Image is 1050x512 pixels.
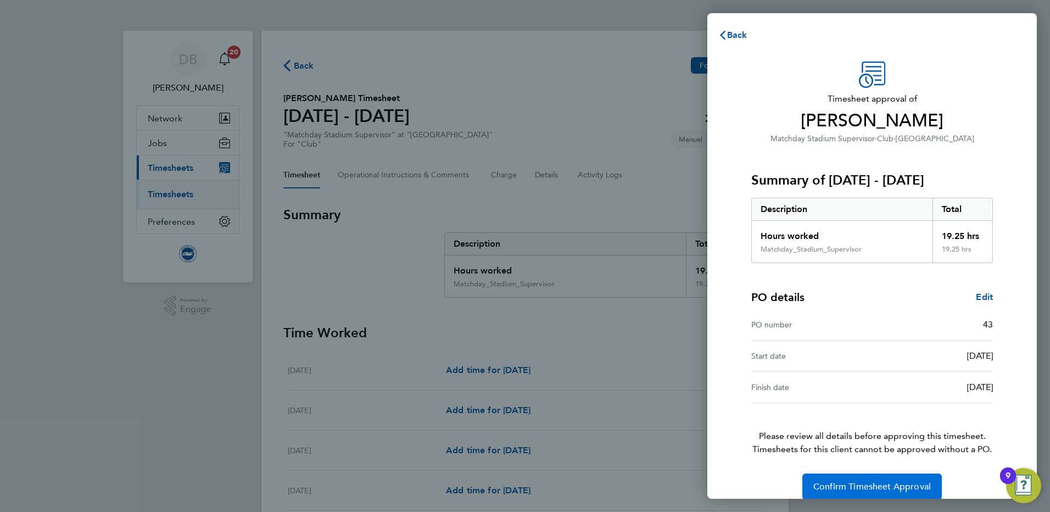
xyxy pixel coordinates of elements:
div: PO number [751,318,872,331]
button: Open Resource Center, 9 new notifications [1006,468,1041,503]
div: Hours worked [752,221,932,245]
div: 9 [1006,476,1010,490]
span: [PERSON_NAME] [751,110,993,132]
div: [DATE] [872,381,993,394]
button: Back [707,24,758,46]
span: 43 [983,319,993,330]
span: Timesheets for this client cannot be approved without a PO. [738,443,1006,456]
span: · [875,134,877,143]
span: Confirm Timesheet Approval [813,481,931,492]
span: Club [877,134,893,143]
div: Start date [751,349,872,363]
div: Finish date [751,381,872,394]
div: Description [752,198,932,220]
div: Summary of 01 - 31 Aug 2025 [751,198,993,263]
div: Matchday_Stadium_Supervisor [761,245,862,254]
span: Matchday Stadium Supervisor [770,134,875,143]
span: Back [727,30,747,40]
p: Please review all details before approving this timesheet. [738,403,1006,456]
div: 19.25 hrs [932,245,993,263]
span: [GEOGRAPHIC_DATA] [896,134,974,143]
div: 19.25 hrs [932,221,993,245]
div: Total [932,198,993,220]
div: [DATE] [872,349,993,363]
h3: Summary of [DATE] - [DATE] [751,171,993,189]
a: Edit [976,291,993,304]
button: Confirm Timesheet Approval [802,474,942,500]
span: Timesheet approval of [751,92,993,105]
h4: PO details [751,290,805,305]
span: Edit [976,292,993,302]
span: · [893,134,896,143]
